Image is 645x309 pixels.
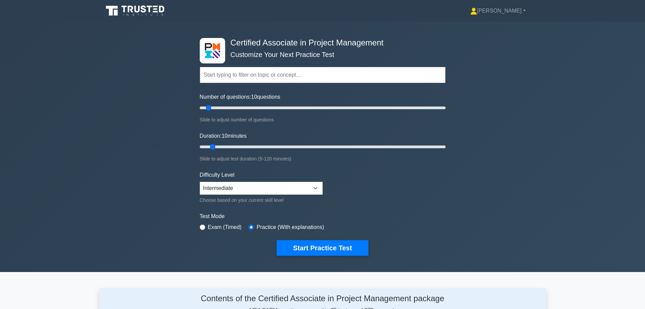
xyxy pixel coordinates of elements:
[454,4,542,18] a: [PERSON_NAME]
[277,240,368,256] button: Start Practice Test
[200,132,247,140] label: Duration: minutes
[221,133,228,139] span: 10
[228,38,412,48] h4: Certified Associate in Project Management
[257,223,324,231] label: Practice (With explanations)
[200,212,446,220] label: Test Mode
[208,223,242,231] label: Exam (Timed)
[163,294,482,304] h4: Contents of the Certified Associate in Project Management package
[251,94,257,100] span: 10
[200,171,235,179] label: Difficulty Level
[200,116,446,124] div: Slide to adjust number of questions
[200,93,280,101] label: Number of questions: questions
[200,155,446,163] div: Slide to adjust test duration (5-120 minutes)
[200,196,323,204] div: Choose based on your current skill level
[200,67,446,83] input: Start typing to filter on topic or concept...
